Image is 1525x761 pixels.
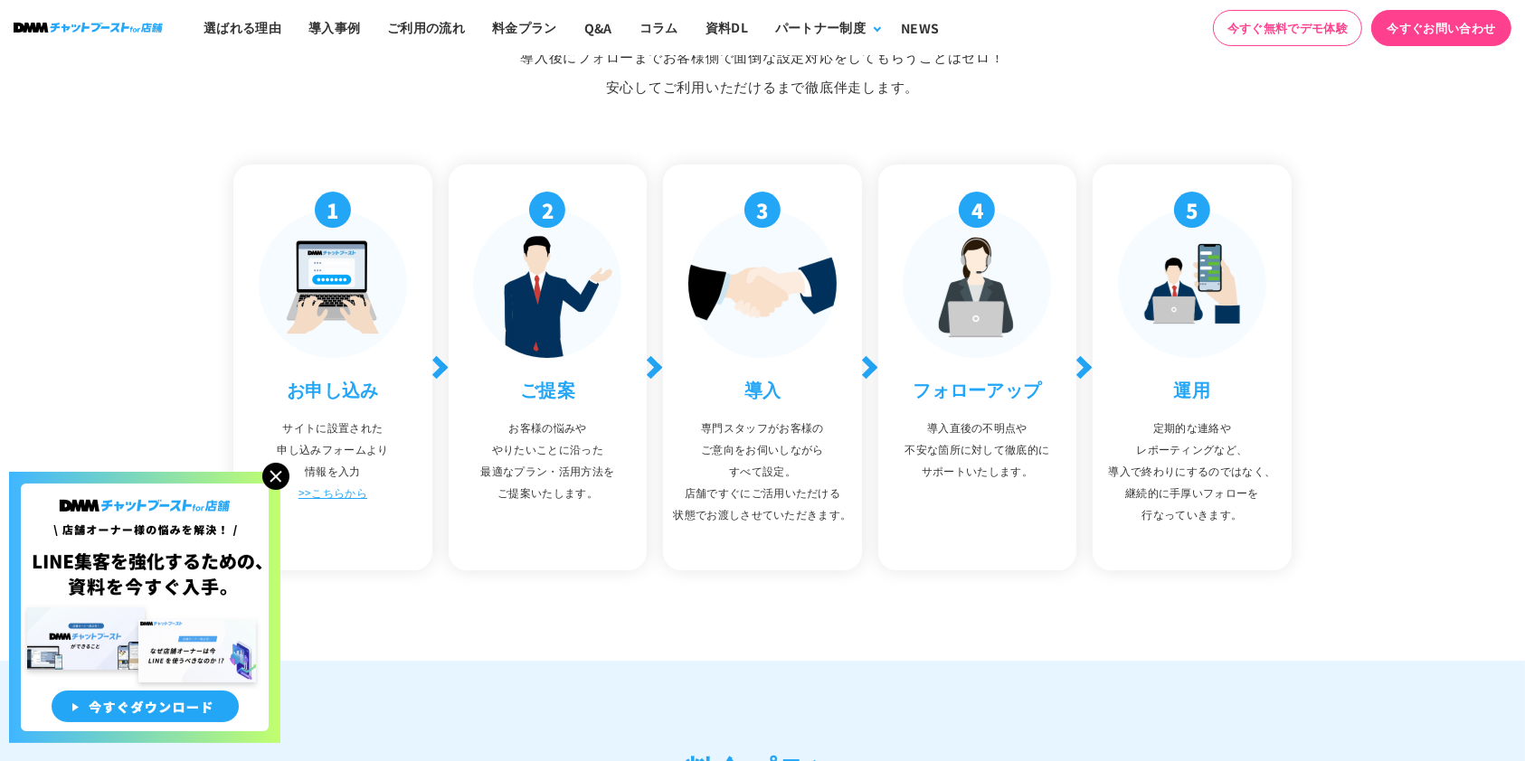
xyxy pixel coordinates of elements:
[529,192,565,228] p: 2
[242,417,423,503] p: サイトに設置された 申し込みフォームより 情報を入力
[9,472,280,743] img: 店舗オーナー様の悩みを解決!LINE集客を狂化するための資料を今すぐ入手!
[672,376,853,403] h2: 導入
[315,192,351,228] p: 1
[887,376,1068,403] h2: フォローアップ
[1174,192,1210,228] p: 5
[775,18,866,37] div: パートナー制度
[744,192,781,228] p: 3
[298,484,367,500] a: >>こちらから
[1102,417,1283,525] p: 定期的な連絡や レポーティングなど、 導入で終わりにするのではなく、 継続的に手厚いフォローを 行なっていきます。
[14,23,163,33] img: ロゴ
[233,12,1292,101] p: LINE公式アカウントの開設からアカウントの設定、 導入後にフォローまでお客様側で面倒な設定対応をしてもらうことはゼロ！ 安心してご利用いただけるまで徹底伴走します。
[1102,376,1283,403] h2: 運用
[458,376,639,403] h2: ご提案
[242,376,423,403] h2: お申し込み
[1213,10,1362,46] a: 今すぐ無料でデモ体験
[672,417,853,525] p: 専門スタッフがお客様の ご意向をお伺いしながら すべて設定。 店舗ですぐにご活用いただける 状態でお渡しさせていただきます。
[887,417,1068,482] p: 導入直後の不明点や 不安な箇所に対して徹底的に サポートいたします。
[959,192,995,228] p: 4
[9,472,280,493] a: 店舗オーナー様の悩みを解決!LINE集客を狂化するための資料を今すぐ入手!
[1371,10,1511,46] a: 今すぐお問い合わせ
[458,417,639,503] p: お客様の悩みや やりたいことに沿った 最適なプラン・活用方法を ご提案いたします。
